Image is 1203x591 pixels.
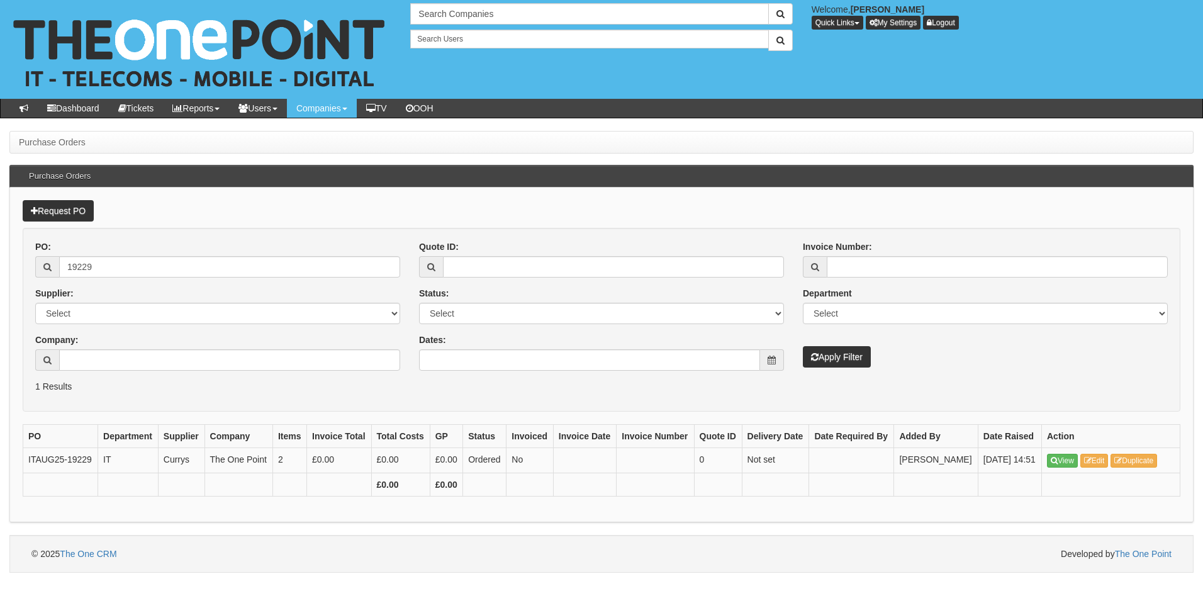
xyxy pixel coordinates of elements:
[553,425,616,448] th: Invoice Date
[287,99,357,118] a: Companies
[98,448,159,473] td: IT
[272,448,306,473] td: 2
[158,425,204,448] th: Supplier
[506,448,554,473] td: No
[396,99,443,118] a: OOH
[410,3,768,25] input: Search Companies
[60,549,116,559] a: The One CRM
[357,99,396,118] a: TV
[109,99,164,118] a: Tickets
[923,16,959,30] a: Logout
[204,448,272,473] td: The One Point
[803,240,872,253] label: Invoice Number:
[1042,425,1180,448] th: Action
[1061,548,1172,560] span: Developed by
[851,4,924,14] b: [PERSON_NAME]
[742,425,809,448] th: Delivery Date
[506,425,554,448] th: Invoiced
[1047,454,1078,468] a: View
[803,346,871,368] button: Apply Filter
[371,448,430,473] td: £0.00
[742,448,809,473] td: Not set
[430,425,463,448] th: GP
[803,287,852,300] label: Department
[809,425,894,448] th: Date Required By
[802,3,1203,30] div: Welcome,
[23,448,98,473] td: ITAUG25-19229
[419,240,459,253] label: Quote ID:
[371,473,430,496] th: £0.00
[98,425,159,448] th: Department
[410,30,768,48] input: Search Users
[617,425,694,448] th: Invoice Number
[31,549,117,559] span: © 2025
[229,99,287,118] a: Users
[894,425,978,448] th: Added By
[866,16,921,30] a: My Settings
[694,425,742,448] th: Quote ID
[694,448,742,473] td: 0
[23,200,94,222] a: Request PO
[23,166,97,187] h3: Purchase Orders
[430,448,463,473] td: £0.00
[23,425,98,448] th: PO
[163,99,229,118] a: Reports
[1111,454,1157,468] a: Duplicate
[978,425,1041,448] th: Date Raised
[1080,454,1109,468] a: Edit
[894,448,978,473] td: [PERSON_NAME]
[38,99,109,118] a: Dashboard
[978,448,1041,473] td: [DATE] 14:51
[35,380,1168,393] p: 1 Results
[204,425,272,448] th: Company
[371,425,430,448] th: Total Costs
[430,473,463,496] th: £0.00
[19,136,86,149] li: Purchase Orders
[463,448,506,473] td: Ordered
[463,425,506,448] th: Status
[307,425,372,448] th: Invoice Total
[35,334,78,346] label: Company:
[419,287,449,300] label: Status:
[35,240,51,253] label: PO:
[35,287,74,300] label: Supplier:
[419,334,446,346] label: Dates:
[307,448,372,473] td: £0.00
[272,425,306,448] th: Items
[812,16,863,30] button: Quick Links
[158,448,204,473] td: Currys
[1115,549,1172,559] a: The One Point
